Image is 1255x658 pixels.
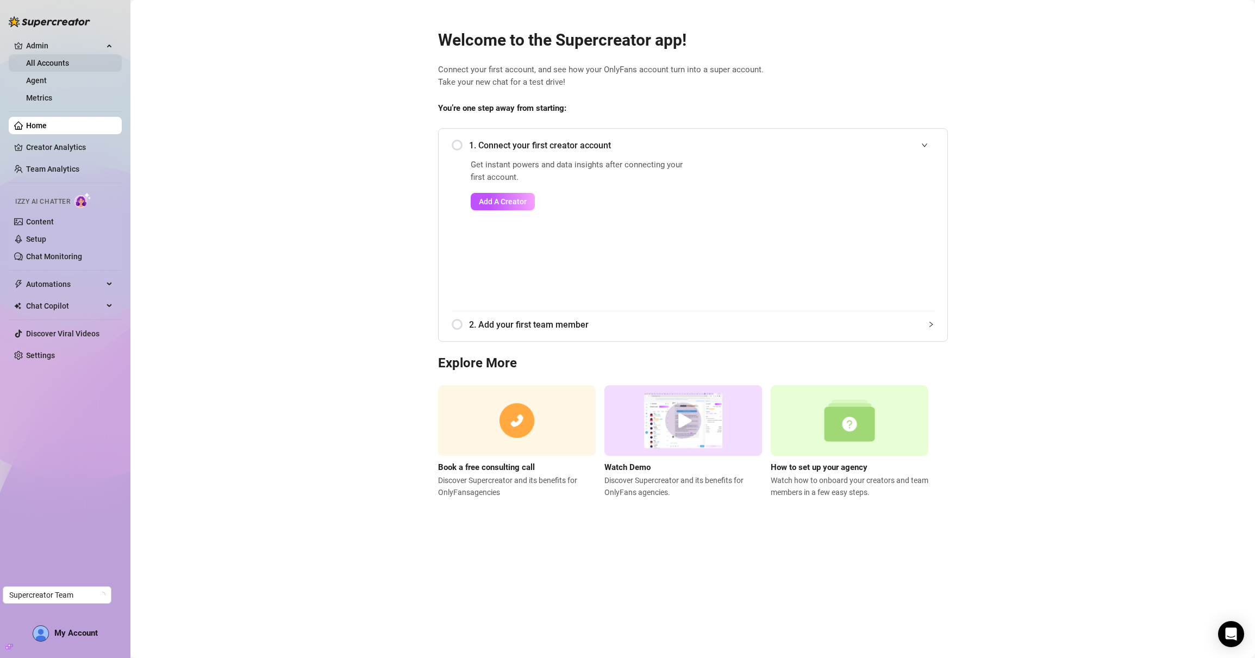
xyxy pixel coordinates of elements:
img: logo-BBDzfeDw.svg [9,16,90,27]
span: crown [14,41,23,50]
img: supercreator demo [604,385,762,456]
span: Watch how to onboard your creators and team members in a few easy steps. [771,474,928,498]
span: Add A Creator [479,197,527,206]
span: Discover Supercreator and its benefits for OnlyFans agencies [438,474,596,498]
img: consulting call [438,385,596,456]
strong: Book a free consulting call [438,462,535,472]
span: Admin [26,37,103,54]
span: 1. Connect your first creator account [469,139,934,152]
strong: You’re one step away from starting: [438,103,566,113]
h2: Welcome to the Supercreator app! [438,30,948,51]
span: My Account [54,628,98,638]
h3: Explore More [438,355,948,372]
span: Chat Copilot [26,297,103,315]
div: 1. Connect your first creator account [452,132,934,159]
a: Setup [26,235,46,243]
img: setup agency guide [771,385,928,456]
strong: Watch Demo [604,462,651,472]
span: build [5,643,13,650]
strong: How to set up your agency [771,462,867,472]
a: Agent [26,76,47,85]
a: Settings [26,351,55,360]
span: 2. Add your first team member [469,318,934,331]
div: Open Intercom Messenger [1218,621,1244,647]
span: Get instant powers and data insights after connecting your first account. [471,159,690,184]
span: collapsed [928,321,934,328]
a: Discover Viral Videos [26,329,99,338]
a: Chat Monitoring [26,252,82,261]
a: Team Analytics [26,165,79,173]
a: Add A Creator [471,193,690,210]
span: Connect your first account, and see how your OnlyFans account turn into a super account. Take you... [438,64,948,89]
span: loading [98,591,107,600]
img: Chat Copilot [14,302,21,310]
span: expanded [921,142,928,148]
div: 2. Add your first team member [452,311,934,338]
span: Discover Supercreator and its benefits for OnlyFans agencies. [604,474,762,498]
span: Izzy AI Chatter [15,197,70,207]
span: thunderbolt [14,280,23,289]
a: Content [26,217,54,226]
a: How to set up your agencyWatch how to onboard your creators and team members in a few easy steps. [771,385,928,498]
span: Automations [26,275,103,293]
img: AD_cMMTxCeTpmN1d5MnKJ1j-_uXZCpTKapSSqNGg4PyXtR_tCW7gZXTNmFz2tpVv9LSyNV7ff1CaS4f4q0HLYKULQOwoM5GQR... [33,626,48,641]
iframe: Add Creators [717,159,934,298]
a: Home [26,121,47,130]
a: Watch DemoDiscover Supercreator and its benefits for OnlyFans agencies. [604,385,762,498]
img: AI Chatter [74,192,91,208]
a: Metrics [26,93,52,102]
button: Add A Creator [471,193,535,210]
span: Supercreator Team [9,587,105,603]
a: Book a free consulting callDiscover Supercreator and its benefits for OnlyFansagencies [438,385,596,498]
a: All Accounts [26,59,69,67]
a: Creator Analytics [26,139,113,156]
